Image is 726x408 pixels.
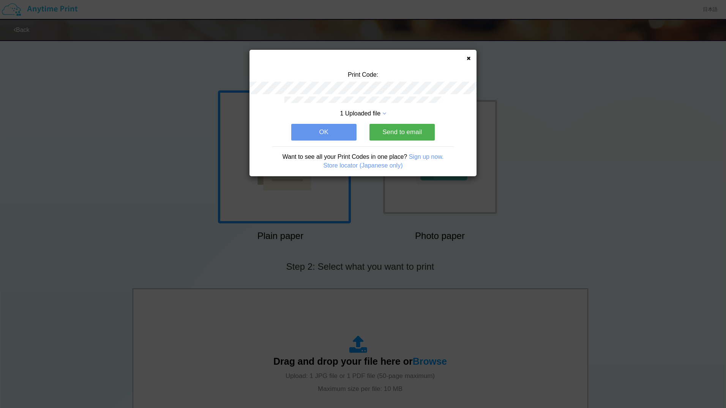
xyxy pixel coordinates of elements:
[409,153,444,160] a: Sign up now.
[324,162,403,169] a: Store locator (Japanese only)
[283,153,407,160] span: Want to see all your Print Codes in one place?
[369,124,435,141] button: Send to email
[340,110,380,117] span: 1 Uploaded file
[348,71,378,78] span: Print Code:
[291,124,357,141] button: OK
